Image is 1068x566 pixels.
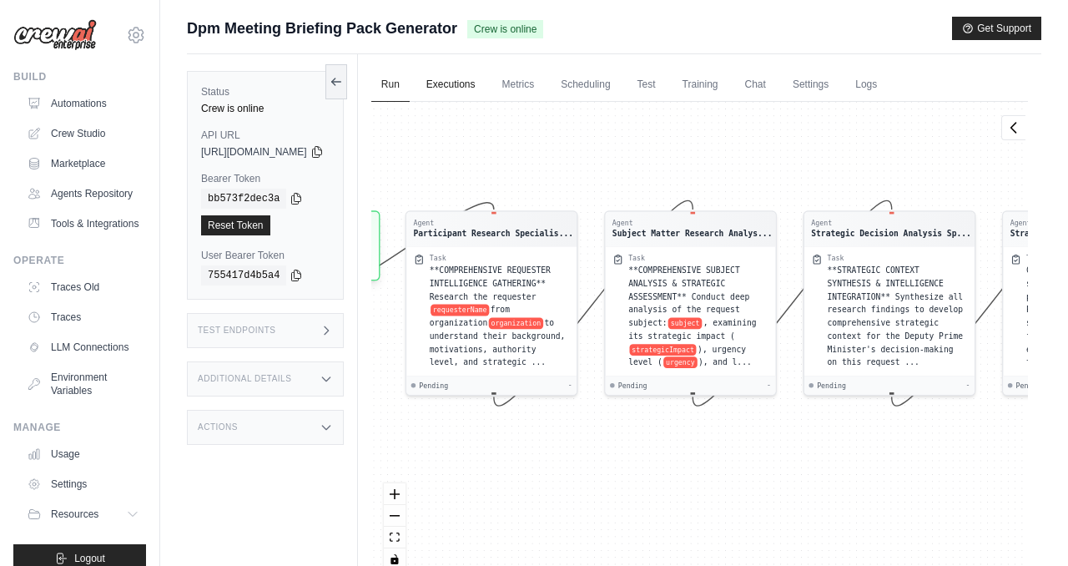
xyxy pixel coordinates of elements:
a: Executions [416,68,486,103]
span: requesterName [431,305,489,316]
a: LLM Connections [20,334,146,361]
label: Status [201,85,330,99]
code: bb573f2dec3a [201,189,286,209]
div: Participant Research Specialist [413,228,573,240]
span: **COMPREHENSIVE REQUESTER INTELLIGENCE GATHERING** Research the requester [430,265,551,301]
span: to understand their background, motivations, authority level, and strategic ... [430,318,566,366]
span: subject [668,317,702,329]
h3: Additional Details [198,374,291,384]
button: zoom out [384,505,406,527]
a: Run [371,68,410,103]
div: Task [827,254,844,263]
div: Subject Matter Research Analyst [612,228,773,240]
a: Traces Old [20,274,146,301]
a: Scheduling [551,68,620,103]
a: Agents Repository [20,180,146,207]
div: AgentParticipant Research Specialis...Task**COMPREHENSIVE REQUESTER INTELLIGENCE GATHERING** Rese... [406,210,578,396]
a: Settings [20,471,146,498]
span: , examining its strategic impact ( [628,318,756,341]
span: Pending [419,381,448,390]
div: Crew is online [201,102,330,115]
span: Pending [817,381,846,390]
a: Tools & Integrations [20,210,146,237]
a: Crew Studio [20,120,146,147]
span: **STRATEGIC CONTEXT SYNTHESIS & INTELLIGENCE INTEGRATION** Synthesize all research findings to de... [827,265,963,366]
iframe: Chat Widget [985,486,1068,566]
label: User Bearer Token [201,249,330,262]
span: organization [489,317,543,329]
span: Crew is online [467,20,543,38]
h3: Actions [198,422,238,432]
g: Edge from inputsNode to 8af691438ece803475d74d576866ed05 [325,203,494,290]
a: Chat [735,68,776,103]
span: Logout [74,552,105,565]
a: Traces [20,304,146,331]
span: **COMPREHENSIVE SUBJECT ANALYSIS & STRATEGIC ASSESSMENT** Conduct deep analysis of the request su... [628,265,749,327]
a: Logs [845,68,887,103]
button: zoom in [384,483,406,505]
a: Training [673,68,728,103]
span: Pending [1015,381,1045,390]
div: Manage [13,421,146,434]
div: Strategic Decision Analysis Specialist [811,228,971,240]
div: Agent [811,219,971,228]
div: - [965,381,970,390]
div: - [767,381,771,390]
img: Logo [13,19,97,51]
div: - [567,381,572,390]
g: Edge from 4a1fab6260cecd11b1b921ade66e5690 to 3856f46b23c66144dfa9966f07973ab2 [693,200,891,406]
span: Resources [51,508,98,521]
div: **COMPREHENSIVE REQUESTER INTELLIGENCE GATHERING** Research the requester {requesterName} from or... [430,264,570,368]
div: **COMPREHENSIVE SUBJECT ANALYSIS & STRATEGIC ASSESSMENT** Conduct deep analysis of the request su... [628,264,768,368]
div: Task [1026,254,1043,263]
div: **STRATEGIC CONTEXT SYNTHESIS & INTELLIGENCE INTEGRATION** Synthesize all research findings to de... [827,264,967,368]
a: Environment Variables [20,364,146,404]
div: Agent [612,219,773,228]
g: Edge from 8af691438ece803475d74d576866ed05 to 4a1fab6260cecd11b1b921ade66e5690 [494,200,693,406]
h3: Test Endpoints [198,326,276,336]
label: API URL [201,129,330,142]
a: Automations [20,90,146,117]
a: Metrics [492,68,545,103]
span: [URL][DOMAIN_NAME] [201,145,307,159]
a: Reset Token [201,215,270,235]
span: ), and l... [698,357,752,366]
div: AgentStrategic Decision Analysis Sp...Task**STRATEGIC CONTEXT SYNTHESIS & INTELLIGENCE INTEGRATIO... [803,210,975,396]
button: Resources [20,501,146,528]
div: Operate [13,254,146,267]
span: from organization [430,305,510,327]
span: urgency [663,356,697,368]
a: Usage [20,441,146,467]
div: Task [430,254,446,263]
span: strategicImpact [629,344,696,356]
a: Test [627,68,666,103]
span: Pending [618,381,647,390]
label: Bearer Token [201,172,330,185]
div: Agent [413,219,573,228]
button: Get Support [952,17,1041,40]
code: 755417d4b5a4 [201,265,286,286]
a: Settings [783,68,839,103]
span: Dpm Meeting Briefing Pack Generator [187,17,457,40]
div: Build [13,70,146,83]
a: Marketplace [20,150,146,177]
span: ), urgency level ( [628,344,746,366]
button: fit view [384,527,406,548]
div: AgentSubject Matter Research Analys...Task**COMPREHENSIVE SUBJECT ANALYSIS & STRATEGIC ASSESSMENT... [604,210,777,396]
div: Task [628,254,645,263]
